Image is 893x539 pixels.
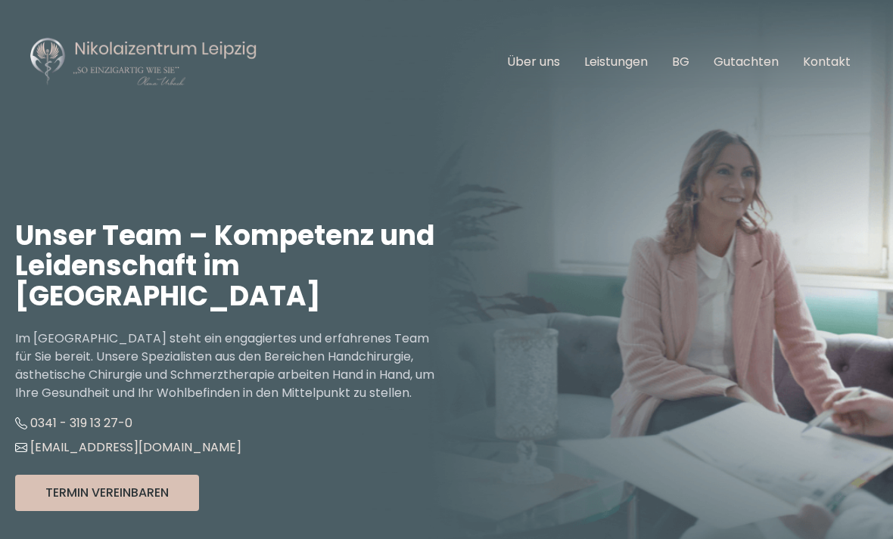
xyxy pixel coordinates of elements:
[584,53,648,70] a: Leistungen
[15,330,446,402] p: Im [GEOGRAPHIC_DATA] steht ein engagiertes und erfahrenes Team für Sie bereit. Unsere Spezialiste...
[803,53,851,70] a: Kontakt
[672,53,689,70] a: BG
[15,221,446,311] h1: Unser Team – Kompetenz und Leidenschaft im [GEOGRAPHIC_DATA]
[507,53,560,70] a: Über uns
[15,438,241,456] a: [EMAIL_ADDRESS][DOMAIN_NAME]
[30,36,257,88] img: Nikolaizentrum Leipzig Logo
[714,53,779,70] a: Gutachten
[15,475,199,511] button: Termin Vereinbaren
[15,414,132,432] a: 0341 - 319 13 27-0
